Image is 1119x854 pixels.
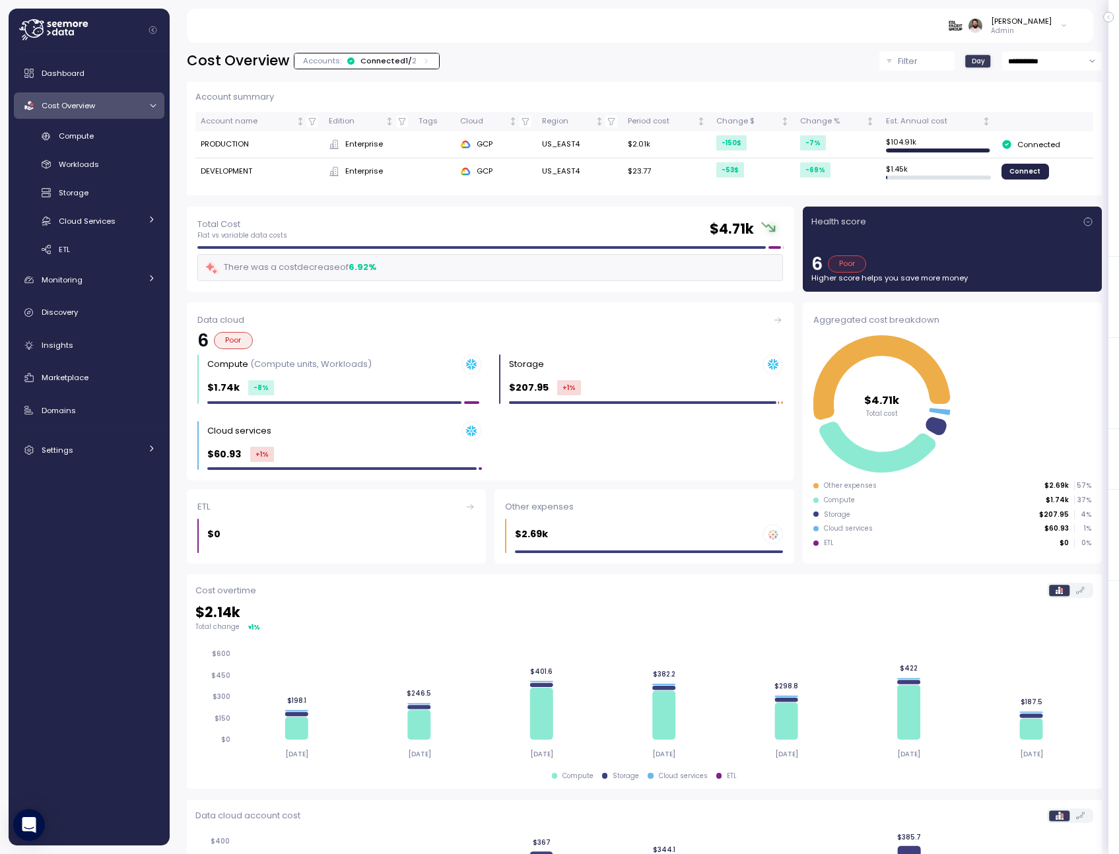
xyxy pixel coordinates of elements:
div: -53 $ [716,162,744,178]
tspan: [DATE] [407,750,430,758]
p: Total change [195,622,240,632]
span: Settings [42,445,73,455]
tspan: [DATE] [1020,750,1043,758]
span: ETL [59,244,70,255]
a: Domains [14,397,164,424]
div: Not sorted [595,117,604,126]
tspan: $400 [211,838,230,846]
div: Other expenses [824,481,877,490]
div: Cloud services [824,524,873,533]
a: Storage [14,182,164,204]
td: PRODUCTION [195,131,324,158]
tspan: $385.7 [897,833,921,841]
tspan: $300 [213,692,230,701]
p: $207.95 [1039,510,1069,519]
span: Cloud Services [59,216,116,226]
div: ▾ [248,622,260,632]
div: GCP [460,139,531,150]
div: [PERSON_NAME] [991,16,1052,26]
div: Cloud services [659,772,708,781]
div: Est. Annual cost [886,115,980,127]
th: Change %Not sorted [795,112,881,131]
div: Not sorted [696,117,706,126]
p: Higher score helps you save more money [811,273,1093,283]
div: 1 % [252,622,260,632]
tspan: $422 [900,664,918,673]
p: Account summary [195,90,1093,104]
div: Tags [419,115,450,127]
div: Not sorted [508,117,518,126]
th: Period costNot sorted [623,112,711,131]
tspan: $450 [211,671,230,680]
p: $2.69k [515,527,548,542]
tspan: $382.2 [652,670,675,678]
div: Change % [800,115,864,127]
tspan: $344.1 [652,845,675,854]
p: 4 % [1075,510,1091,519]
a: Cloud Services [14,210,164,232]
div: Storage [509,358,544,371]
div: GCP [460,166,531,178]
div: Edition [329,115,383,127]
th: Est. Annual costNot sorted [880,112,996,131]
div: Cloud [460,115,506,127]
span: Enterprise [345,166,383,178]
p: Flat vs variable data costs [197,231,287,240]
td: $2.01k [623,131,711,158]
div: Account name [201,115,294,127]
p: 6 [197,332,209,349]
h2: $ 4.71k [710,220,754,239]
button: Collapse navigation [145,25,161,35]
a: Monitoring [14,267,164,293]
a: ETL [14,238,164,260]
div: Connected 1 / [360,55,417,66]
div: Compute [207,358,372,371]
div: Cloud services [207,424,271,438]
p: $1.74k [1046,496,1069,505]
tspan: $367 [532,839,550,847]
span: Enterprise [345,139,383,150]
p: $60.93 [1044,524,1069,533]
tspan: $198.1 [287,696,306,705]
tspan: $4.71k [864,392,900,407]
a: Cost Overview [14,92,164,119]
div: Compute [824,496,855,505]
div: Not sorted [296,117,305,126]
span: Monitoring [42,275,83,285]
p: 37 % [1075,496,1091,505]
tspan: $298.8 [774,682,798,690]
div: Other expenses [505,500,783,513]
div: Accounts:Connected1/2 [294,53,439,69]
div: 6.92 % [349,261,376,274]
span: Workloads [59,159,99,170]
div: Not sorted [780,117,790,126]
tspan: $150 [215,714,230,723]
tspan: $600 [212,649,230,658]
button: Filter [879,51,955,71]
td: US_EAST4 [537,131,623,158]
a: Connect [1001,164,1049,180]
span: Marketplace [42,372,88,383]
a: Settings [14,437,164,463]
span: Day [972,56,985,66]
div: ETL [197,500,475,513]
td: $23.77 [623,158,711,185]
p: $207.95 [509,380,549,395]
a: Compute [14,125,164,147]
p: $1.74k [207,380,240,395]
div: Poor [828,255,867,273]
tspan: $187.5 [1020,698,1042,706]
a: Discovery [14,300,164,326]
div: Period cost [628,115,695,127]
p: Connected [1017,139,1060,150]
p: Accounts: [303,55,341,66]
p: $2.69k [1044,481,1069,490]
div: Poor [214,332,253,349]
div: ETL [727,772,737,781]
div: Not sorted [865,117,875,126]
div: -69 % [800,162,831,178]
span: Storage [59,187,88,198]
td: US_EAST4 [537,158,623,185]
th: EditionNot sorted [323,112,413,131]
th: RegionNot sorted [537,112,623,131]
